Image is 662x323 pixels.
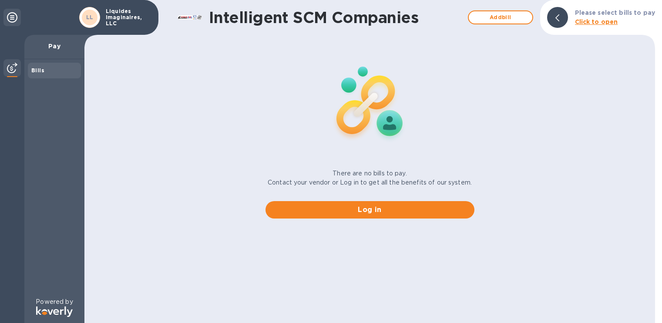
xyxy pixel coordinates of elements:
[265,201,474,219] button: Log in
[36,297,73,306] p: Powered by
[575,18,618,25] b: Click to open
[86,14,94,20] b: LL
[106,8,149,27] p: Liquides Imaginaires, LLC
[468,10,533,24] button: Addbill
[209,8,464,27] h1: Intelligent SCM Companies
[476,12,525,23] span: Add bill
[36,306,73,317] img: Logo
[268,169,472,187] p: There are no bills to pay. Contact your vendor or Log in to get all the benefits of our system.
[575,9,655,16] b: Please select bills to pay
[31,67,44,74] b: Bills
[31,42,77,50] p: Pay
[272,205,467,215] span: Log in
